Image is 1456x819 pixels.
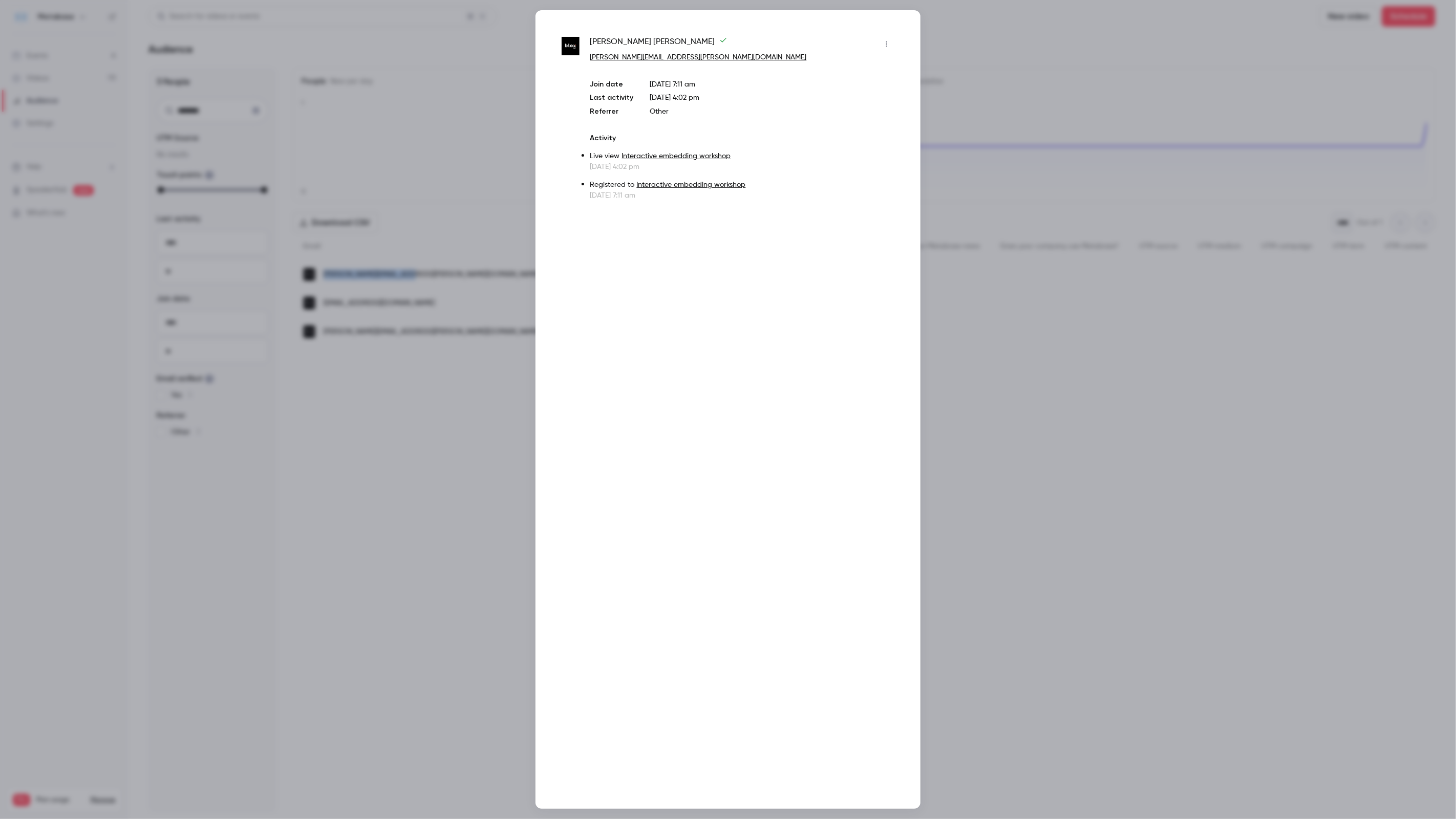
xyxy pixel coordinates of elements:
[561,37,580,56] img: blox.xyz
[590,106,634,117] p: Referrer
[590,93,634,103] p: Last activity
[650,79,895,90] p: [DATE] 7:11 am
[590,54,807,61] a: [PERSON_NAME][EMAIL_ADDRESS][PERSON_NAME][DOMAIN_NAME]
[590,190,895,201] p: [DATE] 7:11 am
[590,79,634,90] p: Join date
[590,36,727,52] span: [PERSON_NAME] [PERSON_NAME]
[622,153,731,160] a: Interactive embedding workshop
[590,151,895,162] p: Live view
[590,180,895,190] p: Registered to
[590,162,895,172] p: [DATE] 4:02 pm
[637,181,746,188] a: Interactive embedding workshop
[650,94,700,101] span: [DATE] 4:02 pm
[590,133,895,143] p: Activity
[650,106,895,117] p: Other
